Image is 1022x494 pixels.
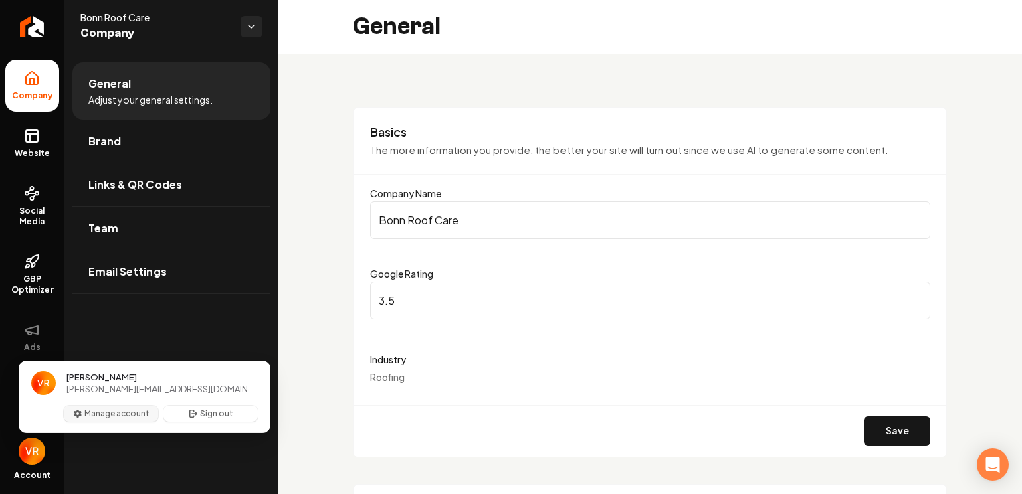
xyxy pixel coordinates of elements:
input: Google Rating [370,282,930,319]
label: Company Name [370,187,441,199]
button: Save [864,416,930,446]
label: Industry [370,351,930,367]
img: Vanessa Rambeck [19,438,45,465]
span: Links & QR Codes [88,177,182,193]
img: Vanessa Rambeck [31,371,56,395]
div: User button popover [19,361,270,433]
span: [PERSON_NAME][EMAIL_ADDRESS][DOMAIN_NAME] [66,383,258,395]
button: Close user button [19,438,45,465]
span: Adjust your general settings. [88,93,213,106]
h2: General [353,13,441,40]
p: The more information you provide, the better your site will turn out since we use AI to generate ... [370,143,930,158]
span: Brand [88,133,121,149]
div: Open Intercom Messenger [977,448,1009,481]
span: Website [9,148,56,159]
img: Rebolt Logo [20,16,45,37]
span: [PERSON_NAME] [66,371,137,383]
span: Team [88,220,118,236]
span: Roofing [370,371,405,383]
input: Company Name [370,201,930,239]
span: Account [14,470,51,481]
h3: Basics [370,124,930,140]
span: Social Media [5,205,59,227]
button: Manage account [64,406,158,422]
span: Company [7,90,58,101]
label: Google Rating [370,268,433,280]
button: Sign out [163,406,258,422]
span: Company [80,24,230,43]
span: Ads [19,342,46,353]
span: Bonn Roof Care [80,11,230,24]
span: General [88,76,131,92]
span: GBP Optimizer [5,274,59,295]
span: Email Settings [88,264,167,280]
